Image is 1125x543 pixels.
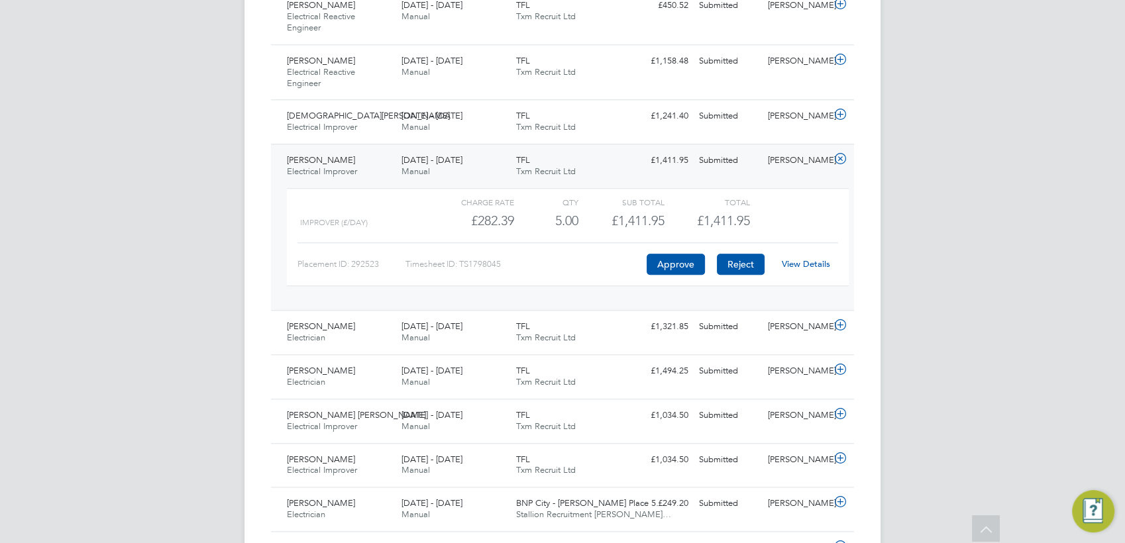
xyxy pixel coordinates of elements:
[429,194,514,210] div: Charge rate
[287,55,355,66] span: [PERSON_NAME]
[516,110,530,121] span: TFL
[402,55,462,66] span: [DATE] - [DATE]
[516,166,576,177] span: Txm Recruit Ltd
[402,11,430,22] span: Manual
[694,105,763,127] div: Submitted
[694,360,763,382] div: Submitted
[402,464,430,475] span: Manual
[402,166,430,177] span: Manual
[516,409,530,420] span: TFL
[664,194,749,210] div: Total
[516,332,576,343] span: Txm Recruit Ltd
[297,254,405,275] div: Placement ID: 292523
[516,454,530,465] span: TFL
[763,150,831,172] div: [PERSON_NAME]
[578,210,664,232] div: £1,411.95
[625,150,694,172] div: £1,411.95
[625,316,694,338] div: £1,321.85
[287,154,355,166] span: [PERSON_NAME]
[402,365,462,376] span: [DATE] - [DATE]
[516,154,530,166] span: TFL
[402,376,430,387] span: Manual
[516,420,576,432] span: Txm Recruit Ltd
[287,11,355,33] span: Electrical Reactive Engineer
[763,316,831,338] div: [PERSON_NAME]
[516,66,576,77] span: Txm Recruit Ltd
[516,464,576,475] span: Txm Recruit Ltd
[402,497,462,509] span: [DATE] - [DATE]
[647,254,705,275] button: Approve
[763,449,831,471] div: [PERSON_NAME]
[625,405,694,426] div: £1,034.50
[402,154,462,166] span: [DATE] - [DATE]
[287,121,357,132] span: Electrical Improver
[287,509,325,520] span: Electrician
[763,405,831,426] div: [PERSON_NAME]
[516,376,576,387] span: Txm Recruit Ltd
[287,166,357,177] span: Electrical Improver
[694,50,763,72] div: Submitted
[694,150,763,172] div: Submitted
[429,210,514,232] div: £282.39
[694,405,763,426] div: Submitted
[287,464,357,475] span: Electrical Improver
[516,509,671,520] span: Stallion Recruitment [PERSON_NAME]…
[402,321,462,332] span: [DATE] - [DATE]
[514,194,578,210] div: QTY
[516,55,530,66] span: TFL
[402,110,462,121] span: [DATE] - [DATE]
[694,316,763,338] div: Submitted
[516,11,576,22] span: Txm Recruit Ltd
[402,409,462,420] span: [DATE] - [DATE]
[405,254,643,275] div: Timesheet ID: TS1798045
[625,360,694,382] div: £1,494.25
[694,449,763,471] div: Submitted
[1072,490,1114,532] button: Engage Resource Center
[402,509,430,520] span: Manual
[287,332,325,343] span: Electrician
[287,420,357,432] span: Electrical Improver
[697,213,750,228] span: £1,411.95
[782,258,830,270] a: View Details
[402,332,430,343] span: Manual
[514,210,578,232] div: 5.00
[287,454,355,465] span: [PERSON_NAME]
[516,365,530,376] span: TFL
[287,321,355,332] span: [PERSON_NAME]
[516,321,530,332] span: TFL
[625,105,694,127] div: £1,241.40
[763,493,831,515] div: [PERSON_NAME]
[287,376,325,387] span: Electrician
[402,420,430,432] span: Manual
[402,66,430,77] span: Manual
[402,121,430,132] span: Manual
[300,218,368,227] span: Improver (£/day)
[287,66,355,89] span: Electrical Reactive Engineer
[287,497,355,509] span: [PERSON_NAME]
[402,454,462,465] span: [DATE] - [DATE]
[694,493,763,515] div: Submitted
[516,121,576,132] span: Txm Recruit Ltd
[287,409,426,420] span: [PERSON_NAME] [PERSON_NAME]
[625,50,694,72] div: £1,158.48
[763,50,831,72] div: [PERSON_NAME]
[625,493,694,515] div: £249.20
[763,105,831,127] div: [PERSON_NAME]
[516,497,665,509] span: BNP City - [PERSON_NAME] Place 5…
[287,110,450,121] span: [DEMOGRAPHIC_DATA][PERSON_NAME]
[763,360,831,382] div: [PERSON_NAME]
[578,194,664,210] div: Sub Total
[717,254,765,275] button: Reject
[287,365,355,376] span: [PERSON_NAME]
[625,449,694,471] div: £1,034.50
